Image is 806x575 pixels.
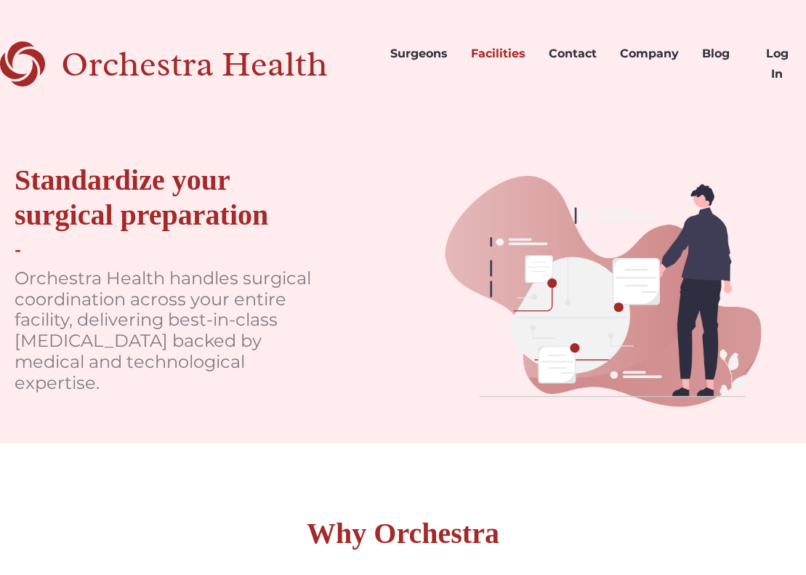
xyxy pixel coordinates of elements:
[15,240,21,261] div: -
[61,49,379,79] div: Orchestra Health
[459,29,537,99] a: Facilities
[608,29,690,99] a: Company
[15,163,331,233] div: Standardize your surgical preparation
[379,29,459,99] a: Surgeons
[537,29,608,99] a: Contact
[690,29,749,99] a: Blog
[15,268,331,394] p: Orchestra Health handles surgical coordination across your entire facility, delivering best-in-cl...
